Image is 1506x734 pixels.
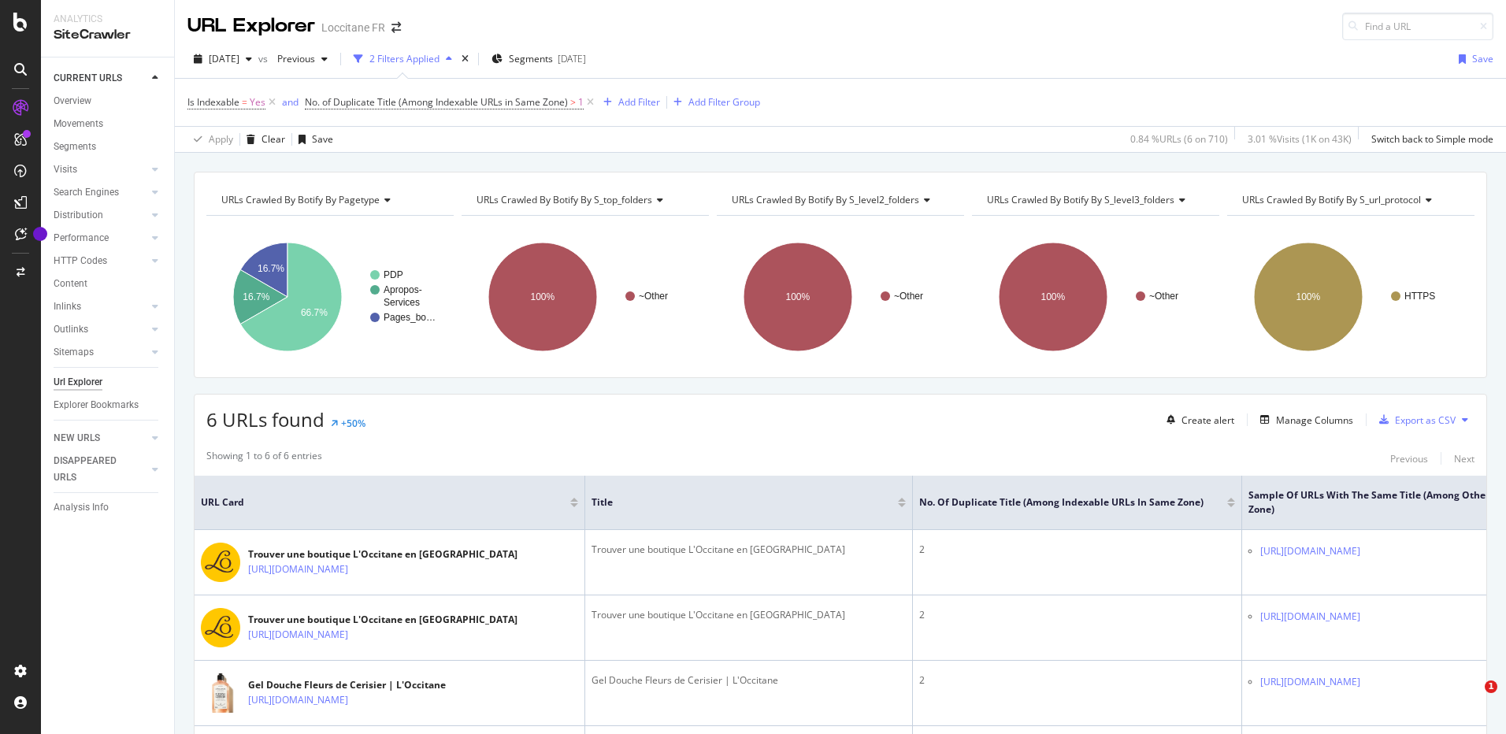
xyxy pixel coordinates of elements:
div: Analysis Info [54,499,109,516]
input: Find a URL [1342,13,1493,40]
button: Add Filter [597,93,660,112]
button: Add Filter Group [667,93,760,112]
div: Add Filter Group [688,95,760,109]
a: Sitemaps [54,344,147,361]
div: Tooltip anchor [33,227,47,241]
div: Performance [54,230,109,247]
h4: URLs Crawled By Botify By pagetype [218,187,440,213]
text: Apropos- [384,284,422,295]
div: DISAPPEARED URLS [54,453,133,486]
a: Url Explorer [54,374,163,391]
div: Gel Douche Fleurs de Cerisier | L'Occitane [592,673,906,688]
span: URLs Crawled By Botify By s_top_folders [477,193,652,206]
div: Save [1472,52,1493,65]
h4: URLs Crawled By Botify By s_url_protocol [1239,187,1460,213]
div: Distribution [54,207,103,224]
a: Movements [54,116,163,132]
div: NEW URLS [54,430,100,447]
div: Next [1454,452,1474,465]
button: 2 Filters Applied [347,46,458,72]
div: Inlinks [54,298,81,315]
svg: A chart. [206,228,451,365]
a: HTTP Codes [54,253,147,269]
span: No. of Duplicate Title (Among Indexable URLs in Same Zone) [305,95,568,109]
img: main image [201,667,240,720]
div: times [458,51,472,67]
span: Title [592,495,874,510]
button: Create alert [1160,407,1234,432]
a: Performance [54,230,147,247]
div: 3.01 % Visits ( 1K on 43K ) [1248,132,1352,146]
span: Yes [250,91,265,113]
iframe: Intercom live chat [1452,680,1490,718]
svg: A chart. [462,228,707,365]
button: Switch back to Simple mode [1365,127,1493,152]
text: Services [384,297,420,308]
text: 100% [531,291,555,302]
span: URLs Crawled By Botify By s_level2_folders [732,193,919,206]
button: Segments[DATE] [485,46,592,72]
a: [URL][DOMAIN_NAME] [248,627,348,643]
text: HTTPS [1404,291,1435,302]
text: 16.7% [258,263,284,274]
img: main image [201,543,240,582]
span: Is Indexable [187,95,239,109]
button: Next [1454,449,1474,468]
text: ~Other [894,291,923,302]
div: 0.84 % URLs ( 6 on 710 ) [1130,132,1228,146]
button: Manage Columns [1254,410,1353,429]
span: = [242,95,247,109]
div: Clear [262,132,285,146]
div: Showing 1 to 6 of 6 entries [206,449,322,468]
svg: A chart. [1227,228,1472,365]
button: Save [1452,46,1493,72]
div: Export as CSV [1395,413,1456,427]
div: 2 Filters Applied [369,52,440,65]
h4: URLs Crawled By Botify By s_level2_folders [729,187,950,213]
div: Create alert [1181,413,1234,427]
a: Distribution [54,207,147,224]
span: 1 [578,91,584,113]
text: 16.7% [243,291,269,302]
div: arrow-right-arrow-left [391,22,401,33]
div: Trouver une boutique L'Occitane en [GEOGRAPHIC_DATA] [592,608,906,622]
div: Segments [54,139,96,155]
div: 2 [919,673,1235,688]
div: Outlinks [54,321,88,338]
div: Save [312,132,333,146]
span: URL Card [201,495,566,510]
a: Overview [54,93,163,109]
svg: A chart. [717,228,962,365]
div: Overview [54,93,91,109]
text: 100% [1041,291,1066,302]
div: Search Engines [54,184,119,201]
div: SiteCrawler [54,26,161,44]
a: Outlinks [54,321,147,338]
div: 2 [919,543,1235,557]
a: NEW URLS [54,430,147,447]
text: PDP [384,269,403,280]
div: 2 [919,608,1235,622]
div: Manage Columns [1276,413,1353,427]
button: and [282,95,299,109]
svg: A chart. [972,228,1217,365]
text: ~Other [639,291,668,302]
div: +50% [341,417,365,430]
div: Gel Douche Fleurs de Cerisier | L'Occitane [248,678,446,692]
div: Explorer Bookmarks [54,397,139,413]
span: Segments [509,52,553,65]
a: Search Engines [54,184,147,201]
div: Apply [209,132,233,146]
text: Pages_bo… [384,312,436,323]
span: 6 URLs found [206,406,325,432]
button: [DATE] [187,46,258,72]
text: 100% [786,291,810,302]
a: Visits [54,161,147,178]
h4: URLs Crawled By Botify By s_top_folders [473,187,695,213]
a: DISAPPEARED URLS [54,453,147,486]
a: CURRENT URLS [54,70,147,87]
